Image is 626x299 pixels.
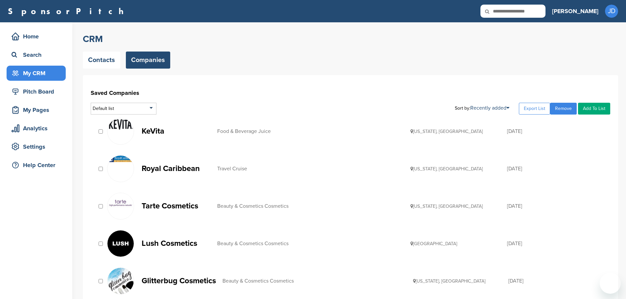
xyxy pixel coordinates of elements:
a: Open uri20141112 50798 15afmkw Royal Caribbean Travel Cruise [US_STATE], [GEOGRAPHIC_DATA] [DATE] [107,155,604,182]
p: KeVita [142,127,211,135]
div: Travel Cruise [217,166,410,171]
div: Default list [91,103,156,115]
a: Remove [550,103,577,115]
div: Analytics [10,122,66,134]
div: Beauty & Cosmetics Cosmetics [217,241,410,246]
a: Add To List [578,103,610,115]
h3: [PERSON_NAME] [552,7,598,16]
iframe: Button to launch messaging window [600,273,621,294]
a: Help Center [7,158,66,173]
div: Search [10,49,66,61]
img: Nets partners tarte400x300 [107,193,134,213]
a: Export List [519,103,550,115]
a: My CRM [7,66,66,81]
a: Open uri20141112 50798 j4faz4 Glitterbug Cosmetics Beauty & Cosmetics Cosmetics [US_STATE], [GEOG... [107,267,604,294]
div: Settings [10,141,66,153]
img: Open uri20141112 50798 15afmkw [107,156,134,162]
a: My Pages [7,102,66,117]
a: Home [7,29,66,44]
img: Open uri20141112 50798 j4faz4 [107,268,134,294]
div: Home [10,31,66,42]
div: [DATE] [507,203,604,209]
div: [GEOGRAPHIC_DATA] [410,241,507,246]
div: [DATE] [507,129,604,134]
a: Companies [126,52,170,69]
div: [US_STATE], [GEOGRAPHIC_DATA] [410,204,507,209]
div: [DATE] [507,166,604,171]
div: [US_STATE], [GEOGRAPHIC_DATA] [410,129,507,134]
a: Search [7,47,66,62]
a: SponsorPitch [8,7,128,15]
a: Contacts [83,52,120,69]
div: Beauty & Cosmetics Cosmetics [222,278,413,284]
img: K1fgrtna 400x400 [107,230,134,257]
div: Help Center [10,159,66,171]
div: My CRM [10,67,66,79]
p: Glitterbug Cosmetics [142,277,216,285]
div: Pitch Board [10,86,66,97]
div: [US_STATE], [GEOGRAPHIC_DATA] [413,279,508,284]
div: My Pages [10,104,66,116]
a: K1fgrtna 400x400 Lush Cosmetics Beauty & Cosmetics Cosmetics [GEOGRAPHIC_DATA] [DATE] [107,230,604,257]
div: Beauty & Cosmetics Cosmetics [217,203,410,209]
img: Screen shot 2018 02 19 at 12.29.49 pm [107,118,134,130]
a: Nets partners tarte400x300 Tarte Cosmetics Beauty & Cosmetics Cosmetics [US_STATE], [GEOGRAPHIC_D... [107,193,604,220]
div: [US_STATE], [GEOGRAPHIC_DATA] [410,166,507,171]
div: [DATE] [507,241,604,246]
div: Sort by: [455,105,509,111]
h1: Saved Companies [91,87,610,99]
a: [PERSON_NAME] [552,4,598,18]
div: Food & Beverage Juice [217,129,410,134]
div: [DATE] [508,278,604,284]
a: Settings [7,139,66,154]
p: Lush Cosmetics [142,239,211,247]
a: Analytics [7,121,66,136]
a: Recently added [470,105,509,111]
a: Pitch Board [7,84,66,99]
a: Screen shot 2018 02 19 at 12.29.49 pm KeVita Food & Beverage Juice [US_STATE], [GEOGRAPHIC_DATA] ... [107,118,604,145]
p: Tarte Cosmetics [142,202,211,210]
h2: CRM [83,33,618,45]
span: JD [605,5,618,18]
p: Royal Caribbean [142,164,211,173]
